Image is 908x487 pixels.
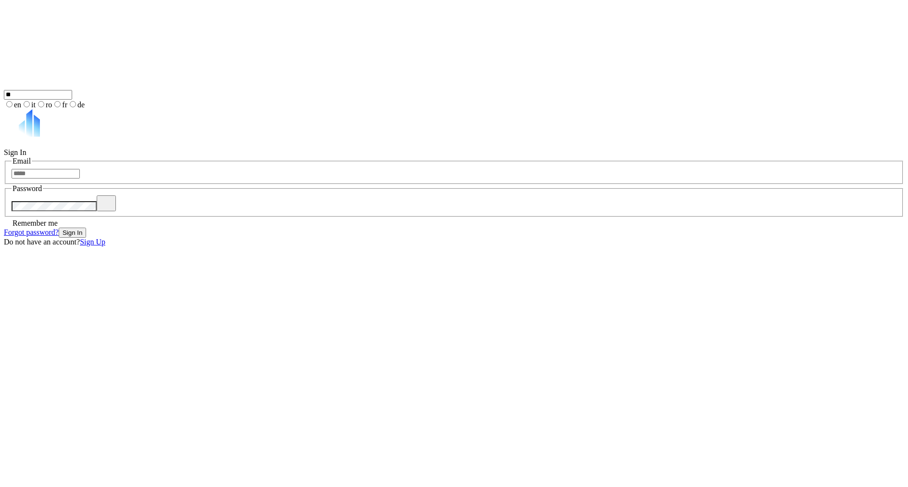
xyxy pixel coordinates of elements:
img: LOGO [4,109,55,146]
a: Sign Up [80,238,105,246]
label: fr [52,101,67,109]
div: Do not have an account? [4,238,904,246]
input: en [6,101,13,107]
label: ro [36,101,52,109]
span: Sign In [4,148,26,156]
a: Forgot password? [4,228,59,236]
label: en [4,101,21,109]
input: fr [54,101,61,107]
input: it [24,101,30,107]
button: Sign In [59,228,87,238]
input: de [70,101,76,107]
legend: Email [12,157,32,166]
legend: Password [12,184,43,193]
input: ro [38,101,44,107]
span: Remember me [13,219,58,227]
label: de [67,101,85,109]
label: it [21,101,36,109]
